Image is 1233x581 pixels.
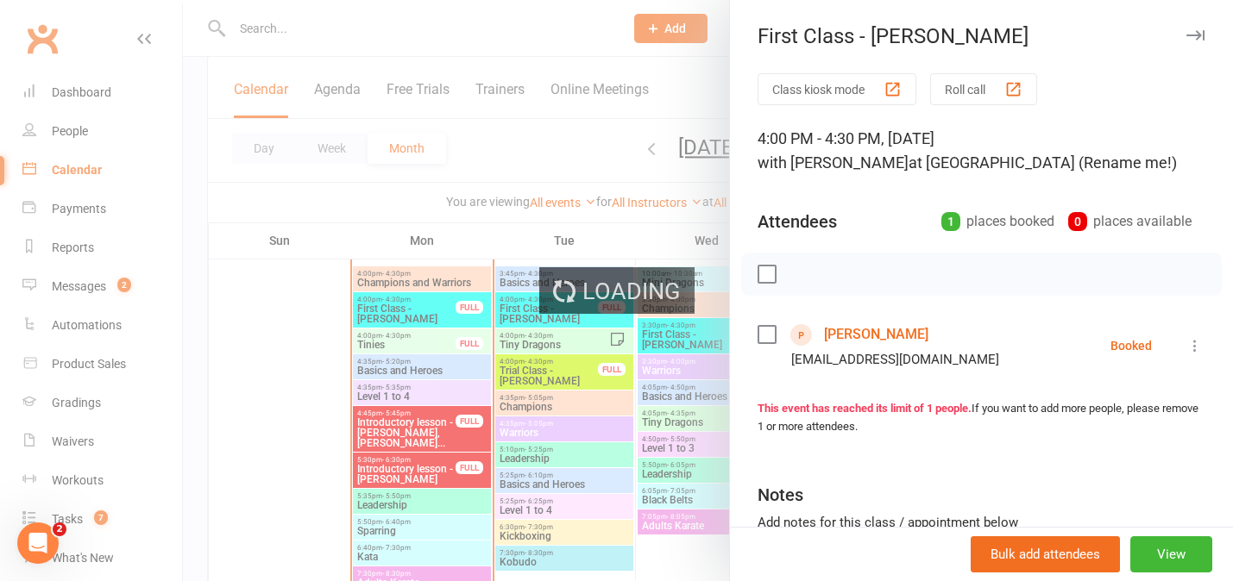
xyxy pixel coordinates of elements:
[1130,536,1212,572] button: View
[941,209,1054,234] div: places booked
[758,209,837,234] div: Attendees
[1110,340,1152,352] div: Booked
[791,348,999,371] div: [EMAIL_ADDRESS][DOMAIN_NAME]
[730,24,1233,48] div: First Class - [PERSON_NAME]
[909,153,1177,172] span: at [GEOGRAPHIC_DATA] (Rename me!)
[758,400,1205,436] div: If you want to add more people, please remove 1 or more attendees.
[930,73,1037,105] button: Roll call
[1068,212,1087,231] div: 0
[53,522,66,536] span: 2
[1068,209,1192,234] div: places available
[971,536,1120,572] button: Bulk add attendees
[758,512,1205,533] div: Add notes for this class / appointment below
[758,127,1205,175] div: 4:00 PM - 4:30 PM, [DATE]
[17,522,59,564] iframe: Intercom live chat
[758,402,972,415] strong: This event has reached its limit of 1 people.
[758,483,803,507] div: Notes
[941,212,960,231] div: 1
[758,153,909,172] span: with [PERSON_NAME]
[824,321,928,348] a: [PERSON_NAME]
[758,73,916,105] button: Class kiosk mode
